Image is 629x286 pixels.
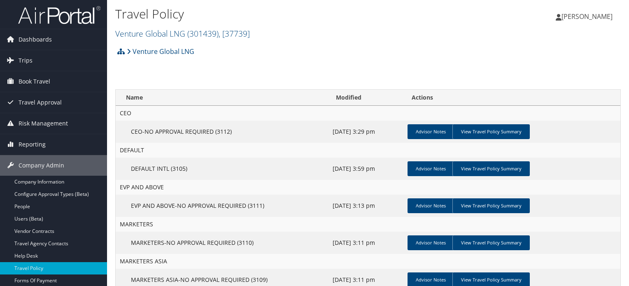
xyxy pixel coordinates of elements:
[328,121,404,143] td: [DATE] 3:29 pm
[328,195,404,217] td: [DATE] 3:13 pm
[115,5,452,23] h1: Travel Policy
[116,143,620,158] td: DEFAULT
[19,134,46,155] span: Reporting
[408,161,454,176] a: Advisor Notes
[116,180,620,195] td: EVP AND ABOVE
[452,198,530,213] a: View Travel Policy Summary
[328,90,404,106] th: Modified: activate to sort column ascending
[404,90,620,106] th: Actions
[408,198,454,213] a: Advisor Notes
[116,158,328,180] td: DEFAULT INTL (3105)
[408,235,454,250] a: Advisor Notes
[19,71,50,92] span: Book Travel
[219,28,250,39] span: , [ 37739 ]
[328,232,404,254] td: [DATE] 3:11 pm
[19,29,52,50] span: Dashboards
[19,50,33,71] span: Trips
[452,235,530,250] a: View Travel Policy Summary
[408,124,454,139] a: Advisor Notes
[116,254,620,269] td: MARKETERS ASIA
[19,92,62,113] span: Travel Approval
[116,195,328,217] td: EVP AND ABOVE-NO APPROVAL REQUIRED (3111)
[556,4,621,29] a: [PERSON_NAME]
[18,5,100,25] img: airportal-logo.png
[452,161,530,176] a: View Travel Policy Summary
[116,217,620,232] td: MARKETERS
[187,28,219,39] span: ( 301439 )
[116,106,620,121] td: CEO
[19,155,64,176] span: Company Admin
[116,121,328,143] td: CEO-NO APPROVAL REQUIRED (3112)
[116,90,328,106] th: Name: activate to sort column ascending
[561,12,613,21] span: [PERSON_NAME]
[115,28,250,39] a: Venture Global LNG
[452,124,530,139] a: View Travel Policy Summary
[19,113,68,134] span: Risk Management
[328,158,404,180] td: [DATE] 3:59 pm
[127,43,194,60] a: Venture Global LNG
[116,232,328,254] td: MARKETERS-NO APPROVAL REQUIRED (3110)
